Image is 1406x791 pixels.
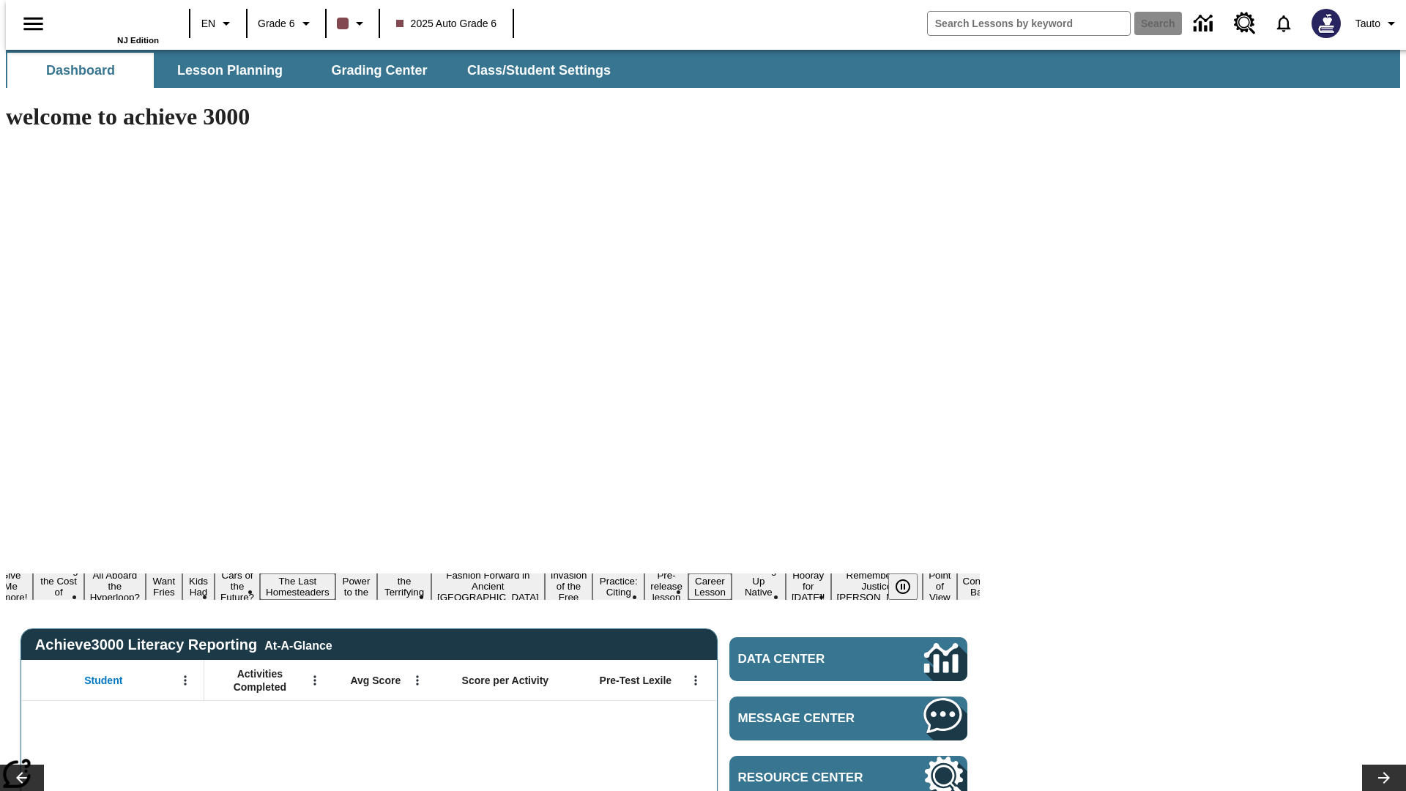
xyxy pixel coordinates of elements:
button: Select a new avatar [1303,4,1350,42]
span: Grading Center [331,62,427,79]
button: Slide 9 Attack of the Terrifying Tomatoes [377,562,431,611]
button: Slide 17 Remembering Justice O'Connor [831,568,923,605]
a: Notifications [1265,4,1303,42]
button: Slide 4 Do You Want Fries With That? [146,552,182,622]
span: Activities Completed [212,667,308,694]
a: Data Center [729,637,967,681]
button: Slide 12 Mixed Practice: Citing Evidence [592,562,644,611]
input: search field [928,12,1130,35]
button: Language: EN, Select a language [195,10,242,37]
button: Open side menu [12,2,55,45]
span: Score per Activity [462,674,549,687]
button: Slide 15 Cooking Up Native Traditions [732,562,786,611]
div: SubNavbar [6,50,1400,88]
span: Data Center [738,652,875,666]
button: Slide 10 Fashion Forward in Ancient Rome [431,568,545,605]
button: Slide 11 The Invasion of the Free CD [545,557,593,616]
button: Lesson carousel, Next [1362,765,1406,791]
div: Pause [888,573,932,600]
span: EN [201,16,215,31]
button: Profile/Settings [1350,10,1406,37]
span: Tauto [1355,16,1380,31]
a: Message Center [729,697,967,740]
button: Slide 13 Pre-release lesson [644,568,688,605]
span: Resource Center [738,770,880,785]
button: Open Menu [406,669,428,691]
button: Class/Student Settings [455,53,622,88]
button: Slide 19 The Constitution's Balancing Act [957,562,1027,611]
button: Slide 14 Career Lesson [688,573,732,600]
button: Pause [888,573,918,600]
span: Message Center [738,711,880,726]
a: Resource Center, Will open in new tab [1225,4,1265,43]
a: Data Center [1185,4,1225,44]
button: Open Menu [174,669,196,691]
span: Class/Student Settings [467,62,611,79]
h1: welcome to achieve 3000 [6,103,980,130]
span: Achieve3000 Literacy Reporting [35,636,332,653]
span: Dashboard [46,62,115,79]
button: Slide 8 Solar Power to the People [335,562,378,611]
button: Slide 5 Dirty Jobs Kids Had To Do [182,552,215,622]
button: Slide 7 The Last Homesteaders [260,573,335,600]
button: Slide 16 Hooray for Constitution Day! [786,568,831,605]
span: NJ Edition [117,36,159,45]
button: Open Menu [685,669,707,691]
button: Slide 3 All Aboard the Hyperloop? [84,568,146,605]
button: Slide 2 Covering the Cost of College [33,562,83,611]
a: Home [64,7,159,36]
button: Dashboard [7,53,154,88]
span: 2025 Auto Grade 6 [396,16,497,31]
span: Grade 6 [258,16,295,31]
button: Slide 18 Point of View [923,568,956,605]
button: Grading Center [306,53,453,88]
img: Avatar [1312,9,1341,38]
button: Lesson Planning [157,53,303,88]
div: Home [64,5,159,45]
div: SubNavbar [6,53,624,88]
span: Student [84,674,122,687]
span: Avg Score [350,674,401,687]
button: Grade: Grade 6, Select a grade [252,10,321,37]
button: Slide 6 Cars of the Future? [215,568,260,605]
button: Open Menu [304,669,326,691]
span: Lesson Planning [177,62,283,79]
div: At-A-Glance [264,636,332,653]
span: Pre-Test Lexile [600,674,672,687]
button: Class color is dark brown. Change class color [331,10,374,37]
